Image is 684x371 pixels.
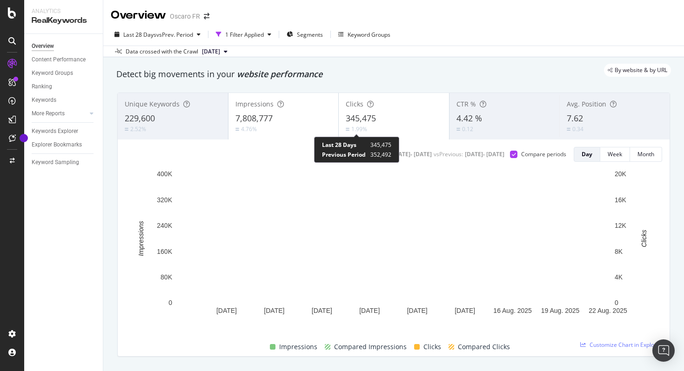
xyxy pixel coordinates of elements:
button: Day [574,147,600,162]
text: 320K [157,196,172,204]
text: 12K [615,222,627,229]
span: Clicks [423,341,441,352]
span: 2025 Aug. 8th [202,47,220,56]
div: Data crossed with the Crawl [126,47,198,56]
text: [DATE] [455,307,475,314]
a: Customize Chart in Explorer [580,341,662,349]
a: Explorer Bookmarks [32,140,96,150]
div: Keyword Sampling [32,158,79,167]
div: Compare periods [521,150,566,158]
span: 345,475 [370,141,391,149]
text: 240K [157,222,172,229]
div: vs Previous : [434,150,463,158]
span: Segments [297,31,323,39]
button: 1 Filter Applied [212,27,275,42]
div: 4.76% [241,125,257,133]
div: Week [608,150,622,158]
div: More Reports [32,109,65,119]
div: [DATE] - [DATE] [465,150,504,158]
div: 0.12 [462,125,473,133]
a: Keyword Sampling [32,158,96,167]
text: 4K [615,273,623,281]
text: [DATE] [264,307,284,314]
text: 20K [615,170,627,178]
text: 22 Aug. 2025 [589,307,627,314]
text: Clicks [640,230,648,247]
div: [DATE] - [DATE] [392,150,432,158]
span: Compared Clicks [458,341,510,352]
button: Last 28 DaysvsPrev. Period [111,27,204,42]
span: Avg. Position [567,99,606,108]
a: Overview [32,41,96,51]
div: Oscaro FR [170,12,200,21]
text: 80K [161,273,173,281]
text: [DATE] [359,307,380,314]
div: Analytics [32,7,95,15]
img: Equal [125,128,128,131]
span: Clicks [346,99,363,108]
button: Segments [283,27,327,42]
span: Compared Impressions [334,341,407,352]
span: 229,600 [125,113,155,124]
span: CTR % [456,99,476,108]
span: Unique Keywords [125,99,180,108]
a: Content Performance [32,55,96,65]
text: [DATE] [216,307,237,314]
div: Keywords Explorer [32,126,78,136]
span: 345,475 [346,113,376,124]
span: By website & by URL [615,67,667,73]
span: Previous Period [322,151,366,159]
img: Equal [346,128,349,131]
a: Keywords Explorer [32,126,96,136]
div: Keyword Groups [32,68,73,78]
span: Impressions [279,341,317,352]
button: Keyword Groups [335,27,394,42]
text: [DATE] [312,307,332,314]
text: 19 Aug. 2025 [541,307,580,314]
div: legacy label [604,64,671,77]
text: 16K [615,196,627,204]
div: 1 Filter Applied [225,31,264,39]
a: Keywords [32,95,96,105]
div: Overview [111,7,166,23]
div: 0.34 [572,125,583,133]
div: 2.52% [130,125,146,133]
span: Last 28 Days [322,141,356,149]
text: [DATE] [407,307,428,314]
a: More Reports [32,109,87,119]
button: Week [600,147,630,162]
svg: A chart. [125,169,662,331]
a: Keyword Groups [32,68,96,78]
span: vs Prev. Period [156,31,193,39]
div: RealKeywords [32,15,95,26]
text: 400K [157,170,172,178]
div: arrow-right-arrow-left [204,13,209,20]
div: Content Performance [32,55,86,65]
text: 0 [168,299,172,306]
text: 16 Aug. 2025 [493,307,532,314]
img: Equal [235,128,239,131]
text: 8K [615,248,623,255]
span: Last 28 Days [123,31,156,39]
div: Month [637,150,654,158]
button: Month [630,147,662,162]
span: 4.42 % [456,113,482,124]
span: 352,492 [370,151,391,159]
span: 7.62 [567,113,583,124]
text: 160K [157,248,172,255]
div: Ranking [32,82,52,92]
div: Explorer Bookmarks [32,140,82,150]
span: Customize Chart in Explorer [590,341,662,349]
a: Ranking [32,82,96,92]
text: Impressions [137,221,145,256]
div: Overview [32,41,54,51]
span: 7,808,777 [235,113,273,124]
text: 0 [615,299,618,306]
div: Tooltip anchor [20,134,28,142]
div: Keywords [32,95,56,105]
div: Keyword Groups [348,31,390,39]
div: Open Intercom Messenger [652,339,675,362]
div: 1.99% [351,125,367,133]
img: Equal [456,128,460,131]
